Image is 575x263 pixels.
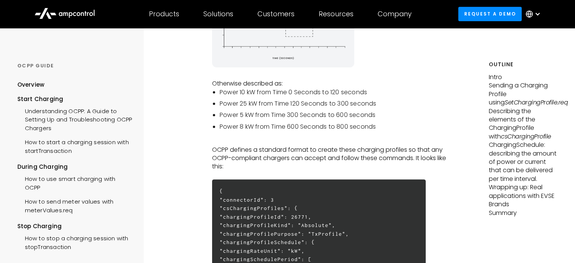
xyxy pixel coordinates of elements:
a: How to use smart charging with OCPP [17,171,132,194]
p: ChargingSchedule: describing the amount of power or current that can be delivered per time interval. [489,141,558,183]
div: Solutions [203,10,233,18]
a: Overview [17,81,45,95]
a: How to send meter values with meterValues.req [17,194,132,216]
li: Power 10 kW from Time 0 Seconds to 120 seconds [220,88,449,96]
div: Company [378,10,412,18]
p: Otherwise described as: [212,79,449,88]
p: ‍ [212,71,449,79]
p: Sending a Charging Profile using [489,81,558,107]
div: Products [149,10,179,18]
div: OCPP GUIDE [17,62,132,69]
a: Request a demo [458,7,522,21]
div: Customers [257,10,294,18]
li: Power 5 kW from Time 300 Seconds to 600 seconds [220,111,449,119]
a: How to stop a charging session with stopTransaction [17,230,132,253]
h5: Outline [489,61,558,68]
div: Resources [319,10,353,18]
p: Wrapping up: Real applications with EVSE Brands [489,183,558,209]
li: Power 8 kW from Time 600 Seconds to 800 seconds [220,123,449,131]
p: Describing the elements of the ChargingProfile with [489,107,558,141]
a: Understanding OCPP: A Guide to Setting Up and Troubleshooting OCPP Chargers [17,103,132,134]
a: How to start a charging session with startTransaction [17,134,132,157]
em: csChargingProfile [501,132,551,141]
div: Stop Charging [17,222,132,230]
p: ‍ [212,171,449,179]
div: Overview [17,81,45,89]
div: Start Charging [17,95,132,103]
em: SetChargingProfile.req [505,98,568,107]
p: ‍ [212,137,449,145]
p: OCPP defines a standard format to create these charging profiles so that any OCPP-compliant charg... [212,146,449,171]
p: Intro [489,73,558,81]
p: Summary [489,209,558,217]
div: During Charging [17,163,132,171]
li: Power 25 kW from Time 120 Seconds to 300 seconds [220,100,449,108]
